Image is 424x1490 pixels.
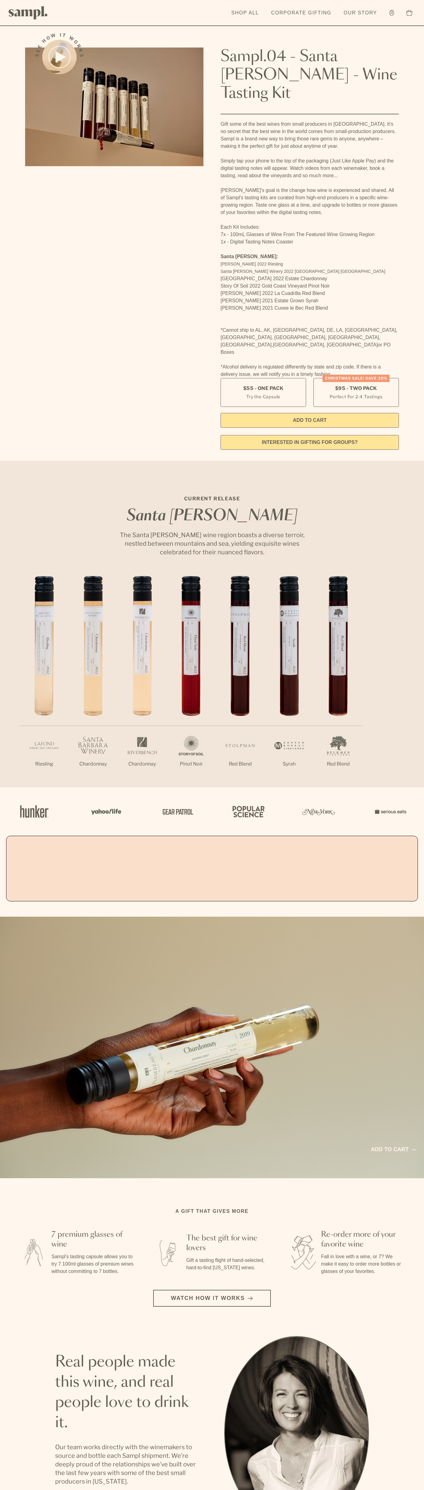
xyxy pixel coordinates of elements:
h1: Sampl.04 - Santa [PERSON_NAME] - Wine Tasting Kit [221,48,399,103]
div: Christmas SALE! Save 20% [323,375,390,382]
img: Sampl logo [9,6,48,19]
span: , [272,342,273,347]
p: The Santa [PERSON_NAME] wine region boasts a diverse terroir, nestled between mountains and sea, ... [114,531,310,556]
span: $55 - One Pack [243,385,284,392]
button: Watch how it works [153,1290,271,1307]
p: Chardonnay [69,760,118,768]
p: CURRENT RELEASE [114,495,310,502]
p: Our team works directly with the winemakers to source and bottle each Sampl shipment. We’re deepl... [55,1443,200,1486]
p: Sampl's tasting capsule allows you to try 7 100ml glasses of premium wines without committing to ... [51,1253,135,1275]
a: Shop All [228,6,262,20]
span: [PERSON_NAME] 2022 Riesling [221,262,283,266]
p: Gift a tasting flight of hand-selected, hard-to-find [US_STATE] wines. [186,1257,270,1271]
img: Artboard_6_04f9a106-072f-468a-bdd7-f11783b05722_x450.png [87,798,124,825]
small: Try the Capsule [246,393,280,400]
strong: Santa [PERSON_NAME]: [221,254,278,259]
h3: 7 premium glasses of wine [51,1230,135,1249]
button: Add to Cart [221,413,399,428]
h3: The best gift for wine lovers [186,1233,270,1253]
img: Artboard_5_7fdae55a-36fd-43f7-8bfd-f74a06a2878e_x450.png [158,798,195,825]
a: Corporate Gifting [268,6,335,20]
a: interested in gifting for groups? [221,435,399,450]
p: Syrah [265,760,314,768]
h2: A gift that gives more [176,1208,249,1215]
li: [PERSON_NAME] 2022 La Cuadrilla Red Blend [221,290,399,297]
a: Add to cart [371,1145,415,1154]
span: Santa [PERSON_NAME] Winery 2022 [GEOGRAPHIC_DATA] [GEOGRAPHIC_DATA] [221,269,385,274]
h3: Re-order more of your favorite wine [321,1230,404,1249]
li: [PERSON_NAME] 2021 Estate Grown Syrah [221,297,399,304]
img: Artboard_1_c8cd28af-0030-4af1-819c-248e302c7f06_x450.png [16,798,53,825]
button: See how it works [42,40,77,74]
li: [GEOGRAPHIC_DATA] 2022 Estate Chardonnay [221,275,399,282]
img: Artboard_4_28b4d326-c26e-48f9-9c80-911f17d6414e_x450.png [229,798,266,825]
p: Red Blend [314,760,363,768]
a: Our Story [341,6,380,20]
p: Red Blend [216,760,265,768]
span: $95 - Two Pack [335,385,377,392]
p: Fall in love with a wine, or 7? We make it easy to order more bottles or glasses of your favorites. [321,1253,404,1275]
div: Gift some of the best wines from small producers in [GEOGRAPHIC_DATA]. It’s no secret that the be... [221,120,399,378]
li: Story Of Soil 2022 Gold Coast Vineyard Pinot Noir [221,282,399,290]
li: [PERSON_NAME] 2021 Cuvee le Bec Red Blend [221,304,399,312]
img: Sampl.04 - Santa Barbara - Wine Tasting Kit [25,48,203,166]
p: Chardonnay [118,760,167,768]
h2: Real people made this wine, and real people love to drink it. [55,1352,200,1433]
span: [GEOGRAPHIC_DATA], [GEOGRAPHIC_DATA] [273,342,378,347]
small: Perfect For 2-4 Tastings [330,393,382,400]
p: Riesling [20,760,69,768]
p: Pinot Noir [167,760,216,768]
img: Artboard_7_5b34974b-f019-449e-91fb-745f8d0877ee_x450.png [371,798,408,825]
em: Santa [PERSON_NAME] [127,509,297,523]
img: Artboard_3_0b291449-6e8c-4d07-b2c2-3f3601a19cd1_x450.png [300,798,337,825]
